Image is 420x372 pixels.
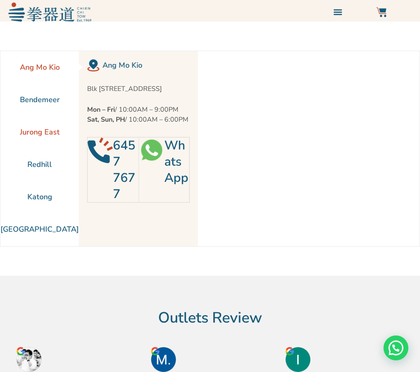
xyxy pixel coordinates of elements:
[87,84,190,94] p: Blk [STREET_ADDRESS]
[87,105,115,114] strong: Mon – Fri
[87,105,190,125] p: / 10:00AM – 9:00PM / 10:00AM – 6:00PM
[103,59,190,71] h2: Ang Mo Kio
[376,7,386,17] img: Website Icon-03
[4,309,416,327] h2: Outlets Review
[113,137,135,203] a: 6457 7677
[331,5,345,19] div: Menu Toggle
[151,347,176,372] img: M. O.
[286,347,310,372] img: Ivy Tan
[164,137,188,186] a: WhatsApp
[87,115,125,124] strong: Sat, Sun, PH
[17,347,42,372] img: Beng Chuan Quek
[198,51,420,246] iframe: Chien Chi Tow Healthcare Ang Mo Kio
